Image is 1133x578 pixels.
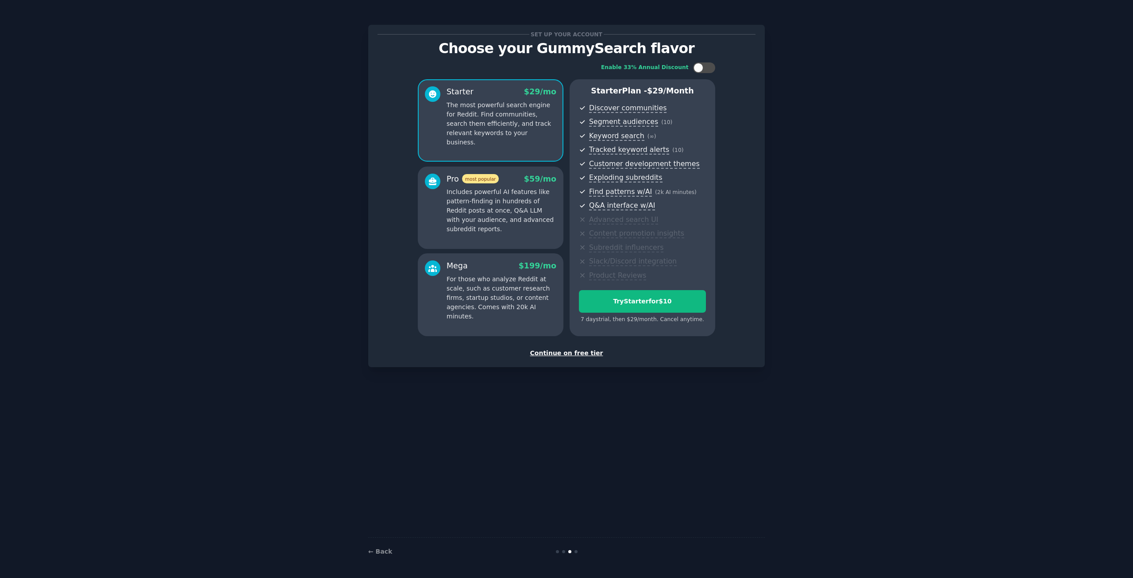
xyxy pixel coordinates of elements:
[589,187,652,197] span: Find patterns w/AI
[462,174,499,183] span: most popular
[589,117,658,127] span: Segment audiences
[378,41,755,56] p: Choose your GummySearch flavor
[647,86,694,95] span: $ 29 /month
[524,87,556,96] span: $ 29 /mo
[529,30,604,39] span: Set up your account
[589,229,684,238] span: Content promotion insights
[661,119,672,125] span: ( 10 )
[601,64,689,72] div: Enable 33% Annual Discount
[589,132,644,141] span: Keyword search
[589,104,667,113] span: Discover communities
[655,189,697,195] span: ( 2k AI minutes )
[524,175,556,183] span: $ 59 /mo
[519,261,556,270] span: $ 199 /mo
[447,101,556,147] p: The most powerful search engine for Reddit. Find communities, search them efficiently, and track ...
[579,290,706,313] button: TryStarterfor$10
[589,243,663,252] span: Subreddit influencers
[579,316,706,324] div: 7 days trial, then $ 29 /month . Cancel anytime.
[447,260,468,272] div: Mega
[589,159,700,169] span: Customer development themes
[672,147,683,153] span: ( 10 )
[447,187,556,234] p: Includes powerful AI features like pattern-finding in hundreds of Reddit posts at once, Q&A LLM w...
[447,86,474,97] div: Starter
[647,133,656,140] span: ( ∞ )
[589,257,677,266] span: Slack/Discord integration
[589,145,669,155] span: Tracked keyword alerts
[579,297,705,306] div: Try Starter for $10
[589,215,658,225] span: Advanced search UI
[447,275,556,321] p: For those who analyze Reddit at scale, such as customer research firms, startup studios, or conte...
[368,548,392,555] a: ← Back
[378,349,755,358] div: Continue on free tier
[589,201,655,210] span: Q&A interface w/AI
[589,271,646,280] span: Product Reviews
[579,85,706,97] p: Starter Plan -
[589,173,662,182] span: Exploding subreddits
[447,174,499,185] div: Pro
